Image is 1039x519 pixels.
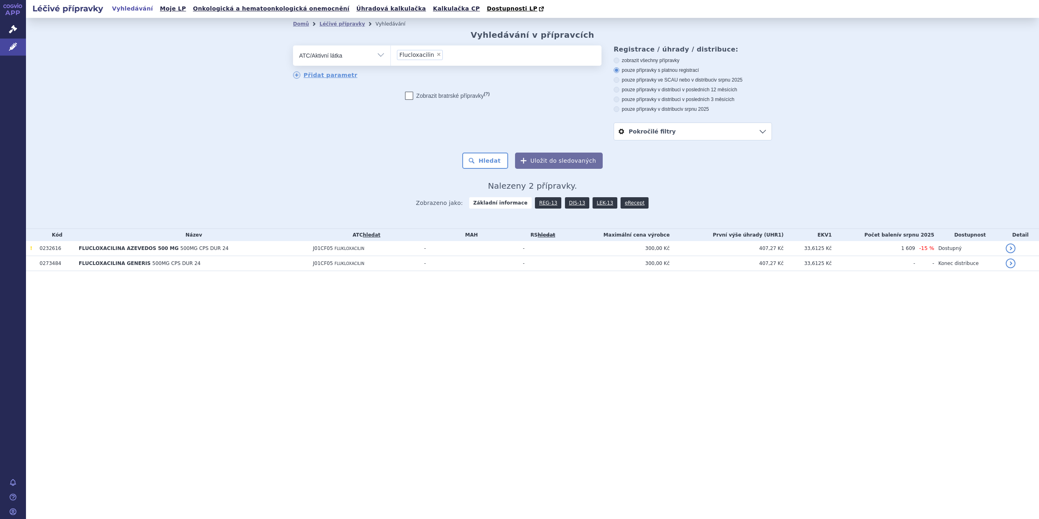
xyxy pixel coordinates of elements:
[899,232,934,238] span: v srpnu 2025
[399,52,434,58] span: Flucloxacilin
[621,197,649,209] a: eRecept
[431,3,483,14] a: Kalkulačka CP
[538,232,555,238] del: hledat
[614,106,772,112] label: pouze přípravky v distribuci
[152,261,200,266] span: 500MG CPS DUR 24
[535,197,561,209] a: REG-13
[934,256,1002,271] td: Konec distribuce
[832,256,915,271] td: -
[1006,243,1015,253] a: detail
[190,3,352,14] a: Onkologická a hematoonkologická onemocnění
[784,256,832,271] td: 33,6125 Kč
[30,246,32,251] span: Tento přípravek má DNC/DoÚ.
[79,246,179,251] span: FLUCLOXACILINA AZEVEDOS 500 MG
[416,197,463,209] span: Zobrazeno jako:
[563,229,670,241] th: Maximální cena výrobce
[484,91,489,97] abbr: (?)
[563,256,670,271] td: 300,00 Kč
[36,256,75,271] td: 0273484
[565,197,589,209] a: DIS-13
[670,229,784,241] th: První výše úhrady (UHR1)
[293,71,358,79] a: Přidat parametr
[484,3,548,15] a: Dostupnosti LP
[934,229,1002,241] th: Dostupnost
[681,106,709,112] span: v srpnu 2025
[354,3,429,14] a: Úhradová kalkulačka
[313,261,333,266] span: J01CF05
[832,241,915,256] td: 1 609
[110,3,155,14] a: Vyhledávání
[405,92,490,100] label: Zobrazit bratrské přípravky
[538,232,555,238] a: vyhledávání neobsahuje žádnou platnou referenční skupinu
[519,241,563,256] td: -
[157,3,188,14] a: Moje LP
[515,153,603,169] button: Uložit do sledovaných
[614,45,772,53] h3: Registrace / úhrady / distribuce:
[420,241,519,256] td: -
[436,52,441,57] span: ×
[79,261,151,266] span: FLUCLOXACILINA GENERIS
[1006,258,1015,268] a: detail
[919,245,934,251] span: -15 %
[614,57,772,64] label: zobrazit všechny přípravky
[420,256,519,271] td: -
[375,18,416,30] li: Vyhledávání
[593,197,617,209] a: LEK-13
[293,21,309,27] a: Domů
[180,246,228,251] span: 500MG CPS DUR 24
[26,3,110,14] h2: Léčivé přípravky
[75,229,309,241] th: Název
[488,181,577,191] span: Nalezeny 2 přípravky.
[334,261,364,266] span: FLUKLOXACILIN
[784,229,832,241] th: EKV1
[614,86,772,93] label: pouze přípravky v distribuci v posledních 12 měsících
[309,229,420,241] th: ATC
[313,246,333,251] span: J01CF05
[614,77,772,83] label: pouze přípravky ve SCAU nebo v distribuci
[614,96,772,103] label: pouze přípravky v distribuci v posledních 3 měsících
[714,77,742,83] span: v srpnu 2025
[462,153,508,169] button: Hledat
[1002,229,1039,241] th: Detail
[36,229,75,241] th: Kód
[614,123,772,140] a: Pokročilé filtry
[519,229,563,241] th: RS
[519,256,563,271] td: -
[36,241,75,256] td: 0232616
[363,232,380,238] a: hledat
[915,256,934,271] td: -
[832,229,934,241] th: Počet balení
[469,197,532,209] strong: Základní informace
[471,30,595,40] h2: Vyhledávání v přípravcích
[614,67,772,73] label: pouze přípravky s platnou registrací
[670,241,784,256] td: 407,27 Kč
[334,246,364,251] span: FLUKLOXACILIN
[784,241,832,256] td: 33,6125 Kč
[934,241,1002,256] td: Dostupný
[563,241,670,256] td: 300,00 Kč
[487,5,537,12] span: Dostupnosti LP
[445,50,450,60] input: Flucloxacilin
[420,229,519,241] th: MAH
[319,21,365,27] a: Léčivé přípravky
[670,256,784,271] td: 407,27 Kč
